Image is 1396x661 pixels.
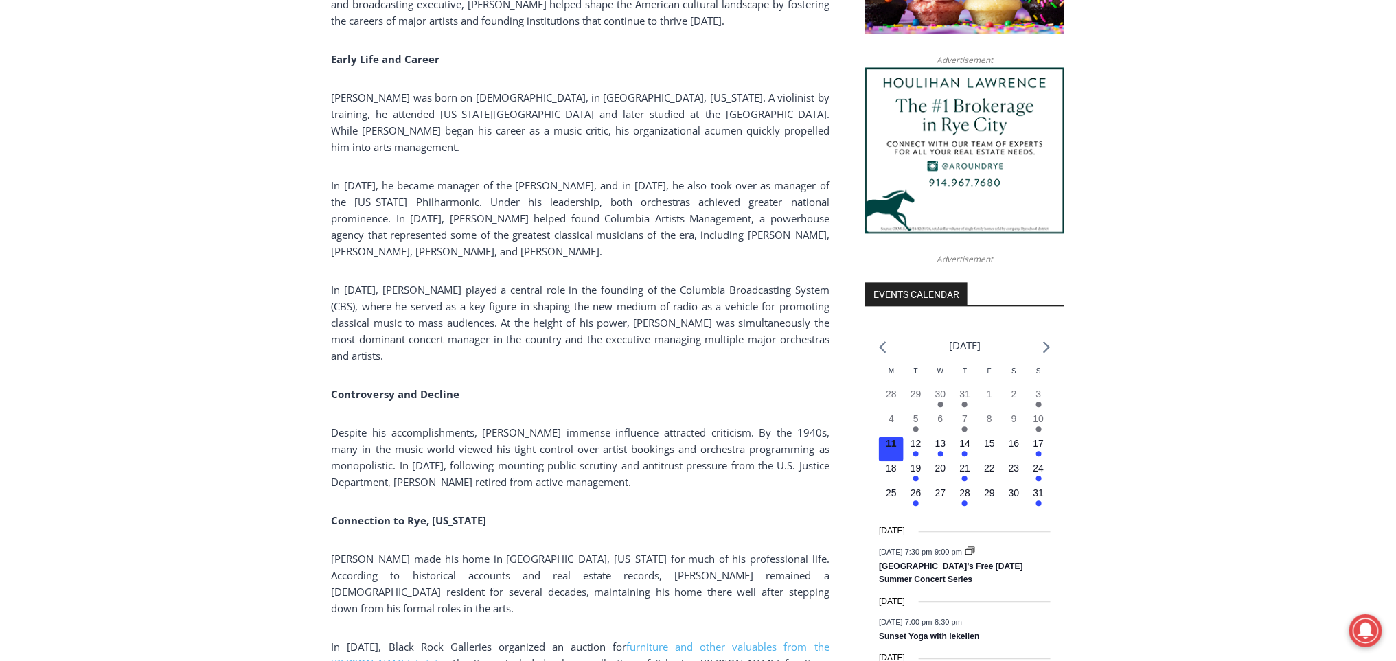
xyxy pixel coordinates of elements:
time: 27 [935,487,946,498]
time: 10 [1033,413,1044,424]
div: Saturday [1002,366,1027,387]
button: 18 [879,461,904,486]
div: Tuesday [904,366,928,387]
button: 31 Has events [953,387,978,412]
button: 14 Has events [953,437,978,461]
button: 27 [928,486,953,511]
time: 3 [1036,389,1042,399]
a: Intern @ [DOMAIN_NAME] [330,133,665,171]
button: 17 Has events [1027,437,1051,461]
time: 21 [960,463,971,474]
button: 31 Has events [1027,486,1051,511]
div: "the precise, almost orchestrated movements of cutting and assembling sushi and [PERSON_NAME] mak... [141,86,195,164]
span: Advertisement [923,54,1007,67]
time: 26 [911,487,922,498]
span: Despite his accomplishments, [PERSON_NAME] immense influence attracted criticism. By the 1940s, m... [332,426,829,489]
span: In [DATE], he became manager of the [PERSON_NAME], and in [DATE], he also took over as manager of... [332,178,829,258]
button: 23 [1002,461,1027,486]
time: 5 [913,413,919,424]
button: 9 [1002,412,1027,437]
a: Sunset Yoga with Iekelien [879,631,979,642]
time: 17 [1033,438,1044,449]
span: T [914,367,918,375]
time: 25 [886,487,897,498]
span: Open Tues. - Sun. [PHONE_NUMBER] [4,141,135,194]
button: 12 Has events [904,437,928,461]
span: [PERSON_NAME] made his home in [GEOGRAPHIC_DATA], [US_STATE] for much of his professional life. A... [332,552,829,615]
a: Previous month [879,340,886,353]
time: 12 [911,438,922,449]
h2: Events Calendar [865,282,968,305]
div: No Generators on Trucks so No Noise or Pollution [90,25,339,38]
time: [DATE] [879,595,905,608]
span: 8:30 pm [935,618,962,626]
span: 9:00 pm [935,547,962,555]
button: 28 [879,387,904,412]
em: Has events [913,451,919,456]
time: 29 [911,389,922,399]
time: 1 [987,389,992,399]
em: Has events [913,476,919,481]
span: S [1036,367,1041,375]
span: In [DATE], [PERSON_NAME] played a central role in the founding of the Columbia Broadcasting Syste... [332,283,829,362]
div: Monday [879,366,904,387]
span: [DATE] 7:00 pm [879,618,932,626]
time: 20 [935,463,946,474]
span: Intern @ [DOMAIN_NAME] [359,137,637,167]
button: 25 [879,486,904,511]
span: In [DATE], Black Rock Galleries organized an auction for [332,640,627,653]
time: 24 [1033,463,1044,474]
time: 4 [889,413,894,424]
a: Book [PERSON_NAME]'s Good Humor for Your Event [408,4,496,62]
button: 16 [1002,437,1027,461]
b: Controversy and Decline [332,387,460,401]
span: F [987,367,992,375]
div: Sunday [1027,366,1051,387]
time: 28 [960,487,971,498]
span: [PERSON_NAME] was born on [DEMOGRAPHIC_DATA], in [GEOGRAPHIC_DATA], [US_STATE]. A violinist by tr... [332,91,829,154]
time: 7 [962,413,968,424]
span: S [1011,367,1016,375]
button: 3 Has events [1027,387,1051,412]
time: - [879,547,964,555]
button: 26 Has events [904,486,928,511]
span: [DATE] 7:30 pm [879,547,932,555]
time: 29 [984,487,995,498]
em: Has events [1036,426,1042,432]
a: Next month [1043,340,1051,353]
button: 5 Has events [904,412,928,437]
button: 19 Has events [904,461,928,486]
button: 10 Has events [1027,412,1051,437]
time: 9 [1011,413,1017,424]
span: T [963,367,967,375]
button: 21 Has events [953,461,978,486]
time: 30 [1009,487,1020,498]
b: Connection to Rye, [US_STATE] [332,513,487,527]
span: Advertisement [923,253,1007,266]
div: Thursday [953,366,978,387]
div: Wednesday [928,366,953,387]
h4: Book [PERSON_NAME]'s Good Humor for Your Event [418,14,478,53]
button: 30 Has events [928,387,953,412]
button: 11 [879,437,904,461]
button: 2 [1002,387,1027,412]
span: M [889,367,894,375]
em: Has events [962,451,968,456]
button: 7 Has events [953,412,978,437]
a: Houlihan Lawrence The #1 Brokerage in Rye City [865,67,1064,233]
button: 15 [977,437,1002,461]
time: 11 [886,438,897,449]
button: 29 [977,486,1002,511]
time: 18 [886,463,897,474]
button: 20 [928,461,953,486]
time: 16 [1009,438,1020,449]
button: 6 [928,412,953,437]
time: 31 [960,389,971,399]
div: "[PERSON_NAME] and I covered the [DATE] Parade, which was a really eye opening experience as I ha... [347,1,649,133]
button: 28 Has events [953,486,978,511]
div: Friday [977,366,1002,387]
button: 22 [977,461,1002,486]
time: 15 [984,438,995,449]
em: Has events [913,426,919,432]
em: Has events [962,426,968,432]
